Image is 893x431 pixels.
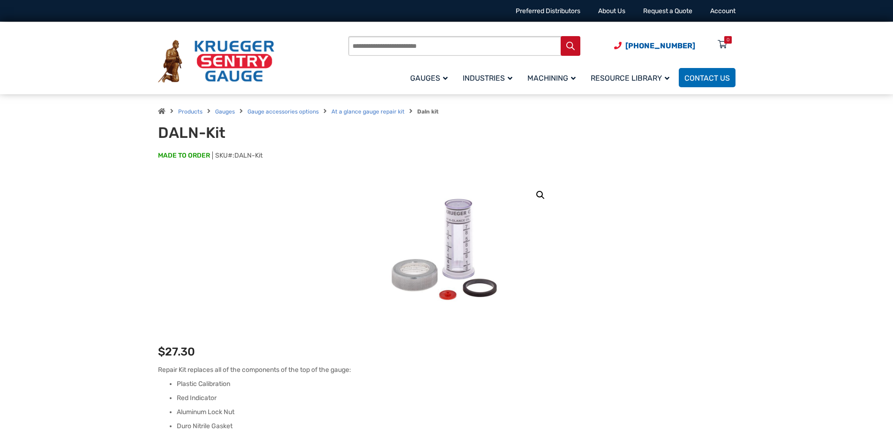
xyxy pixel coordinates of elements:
[212,151,263,159] span: SKU#:
[522,67,585,89] a: Machining
[177,393,735,403] li: Red Indicator
[463,74,512,83] span: Industries
[598,7,625,15] a: About Us
[727,36,729,44] div: 0
[158,345,195,358] bdi: 27.30
[457,67,522,89] a: Industries
[684,74,730,83] span: Contact Us
[158,40,274,83] img: Krueger Sentry Gauge
[591,74,669,83] span: Resource Library
[614,40,695,52] a: Phone Number (920) 434-8860
[331,108,405,115] a: At a glance gauge repair kit
[405,67,457,89] a: Gauges
[527,74,576,83] span: Machining
[177,408,735,417] li: Aluminum Lock Nut
[410,74,448,83] span: Gauges
[158,124,389,142] h1: DALN-Kit
[177,422,735,431] li: Duro Nitrile Gasket
[376,179,517,320] img: DALN-Kit
[710,7,735,15] a: Account
[625,41,695,50] span: [PHONE_NUMBER]
[532,187,549,204] a: View full-screen image gallery
[215,108,235,115] a: Gauges
[177,379,735,389] li: Plastic Calibration
[585,67,679,89] a: Resource Library
[679,68,735,87] a: Contact Us
[234,151,263,159] span: DALN-Kit
[158,151,210,160] span: MADE TO ORDER
[248,108,319,115] a: Gauge accessories options
[643,7,692,15] a: Request a Quote
[417,108,439,115] strong: Daln kit
[158,345,165,358] span: $
[516,7,580,15] a: Preferred Distributors
[178,108,203,115] a: Products
[158,365,735,375] p: Repair Kit replaces all of the components of the top of the gauge:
